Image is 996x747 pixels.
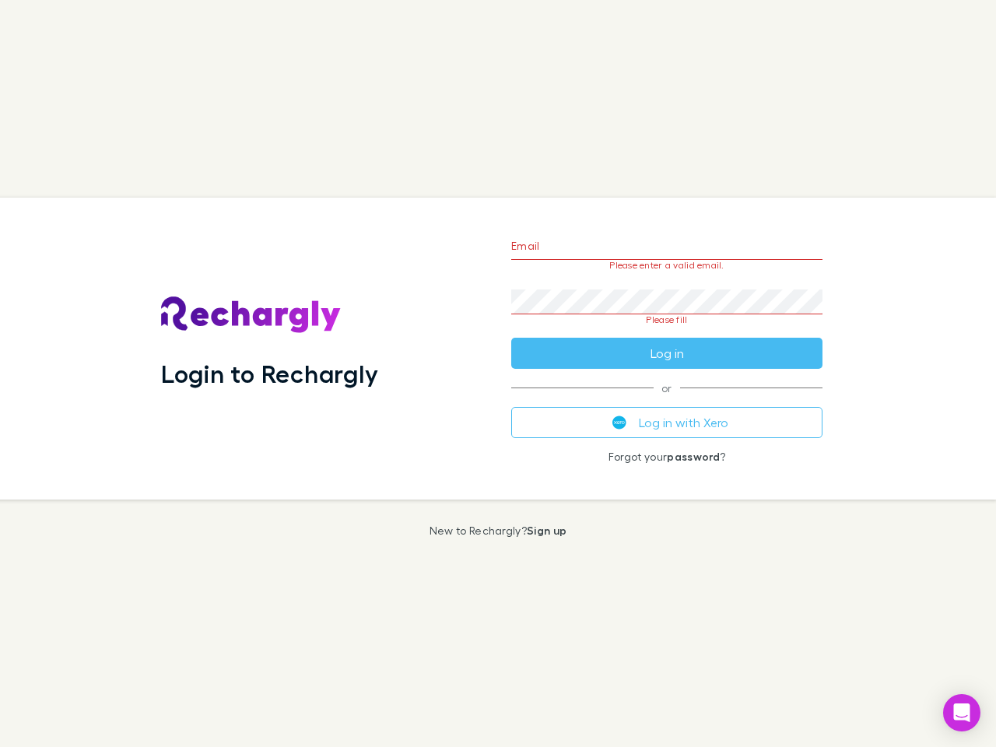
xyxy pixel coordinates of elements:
img: Xero's logo [612,416,626,430]
p: Please fill [511,314,822,325]
a: Sign up [527,524,566,537]
button: Log in [511,338,822,369]
button: Log in with Xero [511,407,822,438]
img: Rechargly's Logo [161,296,342,334]
p: Forgot your ? [511,451,822,463]
p: Please enter a valid email. [511,260,822,271]
a: password [667,450,720,463]
p: New to Rechargly? [430,524,567,537]
h1: Login to Rechargly [161,359,378,388]
div: Open Intercom Messenger [943,694,980,731]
